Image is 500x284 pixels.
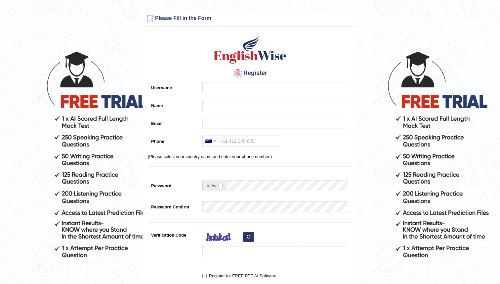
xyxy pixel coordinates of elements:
[148,68,352,79] h4: Register
[148,153,352,160] p: (Please select your country name and enter your phone number.)
[212,35,288,65] img: Logo of English Wise create a new account for intelligent practice with AI
[148,100,199,109] label: Name
[145,13,355,24] h3: Please Fill in the Form
[148,201,199,210] label: Password Confirm
[203,136,218,146] div: Australia: +61
[148,229,199,238] label: Verification Code
[202,273,276,279] label: Register for FREE PTE AI Software
[148,82,199,91] label: Username
[219,184,223,188] input: Show/Hide Password
[202,274,207,278] input: Register for FREE PTE AI Software
[148,136,199,144] label: Phone
[202,136,280,147] input: +61 412 345 678
[148,118,199,127] label: Email
[148,180,199,189] label: Password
